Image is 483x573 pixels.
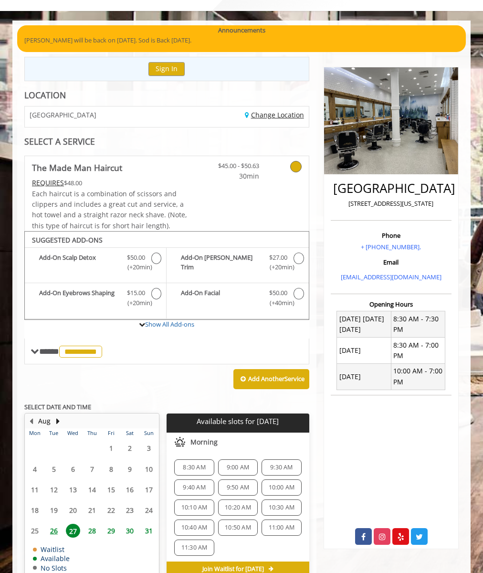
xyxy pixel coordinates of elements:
[139,428,158,438] th: Sun
[174,436,186,448] img: morning slots
[32,189,187,230] span: Each haircut is a combination of scissors and clippers and includes a great cut and service, a ho...
[30,288,161,310] label: Add-On Eyebrows Shaping
[333,232,449,239] h3: Phone
[24,89,66,101] b: LOCATION
[218,499,258,516] div: 10:20 AM
[39,253,121,273] b: Add-On Scalp Detox
[218,25,265,35] b: Announcements
[47,524,61,538] span: 26
[32,161,122,174] b: The Made Man Haircut
[25,428,44,438] th: Mon
[66,524,80,538] span: 27
[54,416,62,426] button: Next Month
[225,524,251,531] span: 10:50 AM
[181,544,208,552] span: 11:30 AM
[218,479,258,496] div: 9:50 AM
[248,374,304,383] b: Add Another Service
[30,253,161,275] label: Add-On Scalp Detox
[262,520,301,536] div: 11:00 AM
[174,479,214,496] div: 9:40 AM
[145,320,194,329] a: Show All Add-ons
[174,540,214,556] div: 11:30 AM
[126,262,147,272] span: (+20min )
[233,369,309,389] button: Add AnotherService
[190,438,218,446] span: Morning
[227,484,249,491] span: 9:50 AM
[391,311,445,338] td: 8:30 AM - 7:30 PM
[269,504,295,511] span: 10:30 AM
[337,363,391,390] td: [DATE]
[38,416,51,426] button: Aug
[120,520,139,541] td: Select day30
[32,235,103,244] b: SUGGESTED ADD-ONS
[148,62,185,76] button: Sign In
[183,484,205,491] span: 9:40 AM
[32,178,64,187] span: This service needs some Advance to be paid before we block your appointment
[174,459,214,476] div: 8:30 AM
[214,156,259,181] a: $45.00 - $50.63
[181,253,263,273] b: Add-On [PERSON_NAME] Trim
[33,564,70,572] td: No Slots
[171,288,304,310] label: Add-On Facial
[102,520,121,541] td: Select day29
[139,520,158,541] td: Select day31
[85,524,99,538] span: 28
[218,459,258,476] div: 9:00 AM
[391,338,445,364] td: 8:30 AM - 7:00 PM
[262,499,301,516] div: 10:30 AM
[337,311,391,338] td: [DATE] [DATE] [DATE]
[24,35,459,45] p: [PERSON_NAME] will be back on [DATE]. Sod is Back [DATE].
[63,520,83,541] td: Select day27
[214,171,259,181] span: 30min
[33,555,70,562] td: Available
[227,464,249,471] span: 9:00 AM
[269,524,295,531] span: 11:00 AM
[104,524,118,538] span: 29
[33,546,70,553] td: Waitlist
[181,524,208,531] span: 10:40 AM
[63,428,83,438] th: Wed
[174,520,214,536] div: 10:40 AM
[120,428,139,438] th: Sat
[123,524,137,538] span: 30
[127,253,145,263] span: $50.00
[269,253,287,263] span: $27.00
[24,137,309,146] div: SELECT A SERVICE
[202,565,264,573] span: Join Waitlist for [DATE]
[333,181,449,195] h2: [GEOGRAPHIC_DATA]
[126,298,147,308] span: (+20min )
[27,416,35,426] button: Previous Month
[181,288,263,308] b: Add-On Facial
[262,459,301,476] div: 9:30 AM
[83,520,102,541] td: Select day28
[262,479,301,496] div: 10:00 AM
[181,504,208,511] span: 10:10 AM
[44,520,63,541] td: Select day26
[174,499,214,516] div: 10:10 AM
[270,464,293,471] span: 9:30 AM
[170,417,305,425] p: Available slots for [DATE]
[142,524,156,538] span: 31
[127,288,145,298] span: $15.00
[102,428,121,438] th: Fri
[32,178,190,188] div: $48.00
[24,403,91,411] b: SELECT DATE AND TIME
[225,504,251,511] span: 10:20 AM
[269,288,287,298] span: $50.00
[83,428,102,438] th: Thu
[361,243,421,251] a: + [PHONE_NUMBER].
[171,253,304,275] label: Add-On Beard Trim
[341,273,441,281] a: [EMAIL_ADDRESS][DOMAIN_NAME]
[245,110,304,119] a: Change Location
[30,111,96,118] span: [GEOGRAPHIC_DATA]
[333,259,449,265] h3: Email
[218,520,258,536] div: 10:50 AM
[24,231,309,320] div: The Made Man Haircut Add-onS
[331,301,451,308] h3: Opening Hours
[269,484,295,491] span: 10:00 AM
[391,363,445,390] td: 10:00 AM - 7:00 PM
[337,338,391,364] td: [DATE]
[183,464,205,471] span: 8:30 AM
[39,288,121,308] b: Add-On Eyebrows Shaping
